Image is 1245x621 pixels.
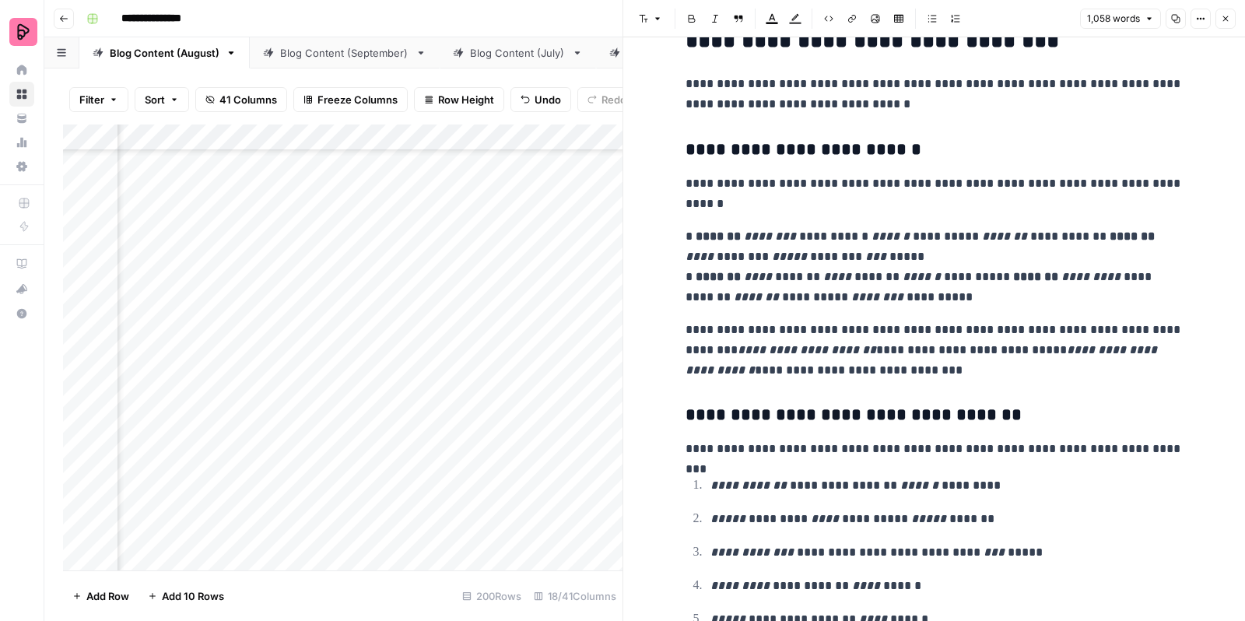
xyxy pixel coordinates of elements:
a: Usage [9,130,34,155]
span: Add Row [86,588,129,604]
a: Browse [9,82,34,107]
span: 41 Columns [219,92,277,107]
a: Settings [9,154,34,179]
span: Filter [79,92,104,107]
img: Preply Logo [9,18,37,46]
div: 200 Rows [456,584,528,609]
button: Redo [577,87,637,112]
div: 18/41 Columns [528,584,622,609]
span: Add 10 Rows [162,588,224,604]
span: Sort [145,92,165,107]
button: 41 Columns [195,87,287,112]
button: Freeze Columns [293,87,408,112]
div: Blog Content (September) [280,45,409,61]
button: Sort [135,87,189,112]
span: Redo [601,92,626,107]
button: What's new? [9,276,34,301]
span: Row Height [438,92,494,107]
a: AirOps Academy [9,251,34,276]
button: Add 10 Rows [139,584,233,609]
button: Help + Support [9,301,34,326]
span: 1,058 words [1087,12,1140,26]
button: Add Row [63,584,139,609]
button: Undo [510,87,571,112]
button: Row Height [414,87,504,112]
div: Blog Content (July) [470,45,566,61]
a: Blog Content (July) [440,37,596,68]
button: Filter [69,87,128,112]
button: Workspace: Preply [9,12,34,51]
div: What's new? [10,277,33,300]
a: Blog Content (August) [79,37,250,68]
div: Blog Content (August) [110,45,219,61]
a: Blog Content (September) [250,37,440,68]
button: 1,058 words [1080,9,1161,29]
span: Undo [535,92,561,107]
a: Your Data [9,106,34,131]
span: Freeze Columns [317,92,398,107]
a: Blog Content (April) [596,37,753,68]
a: Home [9,58,34,82]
